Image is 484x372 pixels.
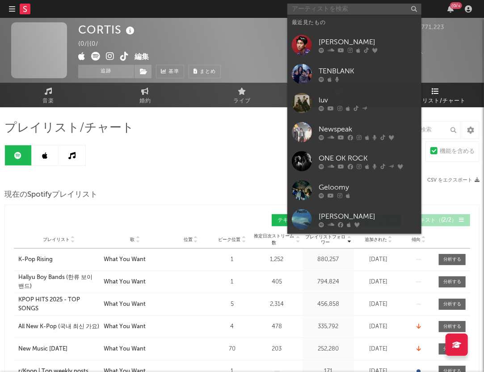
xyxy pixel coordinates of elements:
[319,182,417,193] div: Geloomy
[104,322,146,331] div: What You Want
[356,300,401,309] div: [DATE]
[287,89,421,118] a: luv
[215,255,249,264] div: 1
[356,278,401,287] div: [DATE]
[287,30,421,59] a: [PERSON_NAME]
[215,345,249,354] div: 70
[194,83,290,107] a: ライブ
[253,300,300,309] div: 2,314
[356,322,401,331] div: [DATE]
[450,2,462,9] div: {0/+
[412,25,445,30] span: 771,223
[139,96,151,106] span: 婚約
[319,37,417,47] div: [PERSON_NAME]
[319,95,417,106] div: luv
[292,17,417,28] div: 最近見たもの
[365,237,387,242] span: 追加された
[427,178,480,183] button: CSV をエクスポート
[319,124,417,135] div: Newspeak
[18,273,99,291] a: Hallyu Boy Bands (한류 보이 밴드)
[412,237,421,242] span: 傾向
[18,255,99,264] a: K-Pop Rising
[287,176,421,205] a: Geloomy
[305,255,352,264] div: 880,257
[78,22,137,37] div: CORTIS
[387,83,484,107] a: プレイリスト/チャート
[287,118,421,147] a: Newspeak
[43,237,70,242] span: プレイリスト
[184,237,193,242] span: 位置
[272,214,333,226] button: テキスト（{2/2）
[287,147,421,176] a: ONE OK ROCK
[97,83,194,107] a: 婚約
[253,322,300,331] div: 478
[305,300,352,309] div: 456,858
[78,65,134,78] button: 追跡
[356,345,401,354] div: [DATE]
[408,214,470,226] button: テキスト（{2/2）
[42,96,54,106] span: 音楽
[253,345,300,354] div: 203
[305,322,352,331] div: 335,792
[18,345,67,354] div: New Music [DATE]
[440,146,475,157] div: 機能を含める
[305,345,352,354] div: 252,280
[215,300,249,309] div: 5
[200,69,216,74] span: まとめ
[287,59,421,89] a: TENBLANK
[156,65,184,78] a: 基準
[18,345,99,354] a: New Music [DATE]
[104,255,146,264] div: What You Want
[319,153,417,164] div: ONE OK ROCK
[104,345,146,354] div: What You Want
[356,255,401,264] div: [DATE]
[405,96,466,106] span: プレイリスト/チャート
[215,322,249,331] div: 4
[18,322,99,331] a: All New K-Pop (국내 최신 가요)
[104,278,146,287] div: What You Want
[168,67,179,77] span: 基準
[4,190,97,200] span: 現在のSpotifyプレイリスト
[287,4,421,15] input: アーティストを検索
[305,234,346,245] span: プレイリストフォロワー
[253,233,295,246] span: 推定日次ストリーム数
[278,218,320,223] span: テキスト （{2/2）
[253,278,300,287] div: 405
[287,205,421,234] a: [PERSON_NAME]
[219,237,241,242] span: ピーク位置
[18,255,53,264] div: K-Pop Rising
[253,255,300,264] div: 1,252
[189,65,221,78] button: まとめ
[78,39,109,50] div: {0/ | {0/
[135,52,149,63] button: 編集
[233,96,251,106] span: ライブ
[18,296,99,313] a: KPOP HITS 2025 - TOP SONGS
[4,123,134,134] span: プレイリスト/チャート
[130,237,135,242] span: 歌
[447,5,454,13] button: {0/+
[414,218,457,223] span: テキスト （{2/2）
[319,211,417,222] div: [PERSON_NAME]
[319,66,417,76] div: TENBLANK
[104,300,146,309] div: What You Want
[305,278,352,287] div: 794,824
[215,278,249,287] div: 1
